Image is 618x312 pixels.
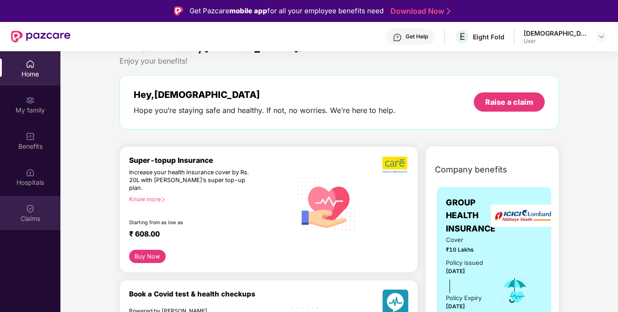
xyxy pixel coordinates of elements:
[446,303,465,310] span: [DATE]
[129,220,253,226] div: Starting from as low as
[26,96,35,105] img: svg+xml;base64,PHN2ZyB3aWR0aD0iMjAiIGhlaWdodD0iMjAiIHZpZXdCb3g9IjAgMCAyMCAyMCIgZmlsbD0ibm9uZSIgeG...
[447,6,450,16] img: Stroke
[460,31,465,42] span: E
[473,32,504,41] div: Eight Fold
[446,268,465,274] span: [DATE]
[129,156,292,165] div: Super-topup Insurance
[190,5,384,16] div: Get Pazcare for all your employee benefits need
[446,196,495,235] span: GROUP HEALTH INSURANCE
[26,132,35,141] img: svg+xml;base64,PHN2ZyBpZD0iQmVuZWZpdHMiIHhtbG5zPSJodHRwOi8vd3d3LnczLm9yZy8yMDAwL3N2ZyIgd2lkdGg9Ij...
[390,6,448,16] a: Download Now
[435,163,507,176] span: Company benefits
[26,168,35,177] img: svg+xml;base64,PHN2ZyBpZD0iSG9zcGl0YWxzIiB4bWxucz0iaHR0cDovL3d3dy53My5vcmcvMjAwMC9zdmciIHdpZHRoPS...
[598,33,605,40] img: svg+xml;base64,PHN2ZyBpZD0iRHJvcGRvd24tMzJ4MzIiIHhtbG5zPSJodHRwOi8vd3d3LnczLm9yZy8yMDAwL3N2ZyIgd2...
[129,230,283,241] div: ₹ 608.00
[393,33,402,42] img: svg+xml;base64,PHN2ZyBpZD0iSGVscC0zMngzMiIgeG1sbnM9Imh0dHA6Ly93d3cudzMub3JnLzIwMDAvc3ZnIiB3aWR0aD...
[174,6,183,16] img: Logo
[446,246,488,254] span: ₹10 Lakhs
[446,235,488,245] span: Cover
[382,156,408,173] img: b5dec4f62d2307b9de63beb79f102df3.png
[491,204,555,227] img: insurerLogo
[11,31,70,43] img: New Pazcare Logo
[524,29,588,38] div: [DEMOGRAPHIC_DATA]
[129,290,292,298] div: Book a Covid test & health checkups
[229,6,267,15] strong: mobile app
[524,38,588,45] div: User
[26,204,35,213] img: svg+xml;base64,PHN2ZyBpZD0iQ2xhaW0iIHhtbG5zPSJodHRwOi8vd3d3LnczLm9yZy8yMDAwL3N2ZyIgd2lkdGg9IjIwIi...
[446,258,483,268] div: Policy issued
[406,33,428,40] div: Get Help
[446,293,482,303] div: Policy Expiry
[500,275,530,306] img: icon
[129,196,287,202] div: Know more
[129,169,253,192] div: Increase your health insurance cover by Rs. 20L with [PERSON_NAME]’s super top-up plan.
[485,97,533,107] div: Raise a claim
[26,59,35,69] img: svg+xml;base64,PHN2ZyBpZD0iSG9tZSIgeG1sbnM9Imh0dHA6Ly93d3cudzMub3JnLzIwMDAvc3ZnIiB3aWR0aD0iMjAiIG...
[134,106,396,115] div: Hope you’re staying safe and healthy. If not, no worries. We’re here to help.
[134,89,396,100] div: Hey, [DEMOGRAPHIC_DATA]
[161,197,166,202] span: right
[292,167,362,238] img: svg+xml;base64,PHN2ZyB4bWxucz0iaHR0cDovL3d3dy53My5vcmcvMjAwMC9zdmciIHhtbG5zOnhsaW5rPSJodHRwOi8vd3...
[129,250,166,263] button: Buy Now
[119,56,559,66] div: Enjoy your benefits!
